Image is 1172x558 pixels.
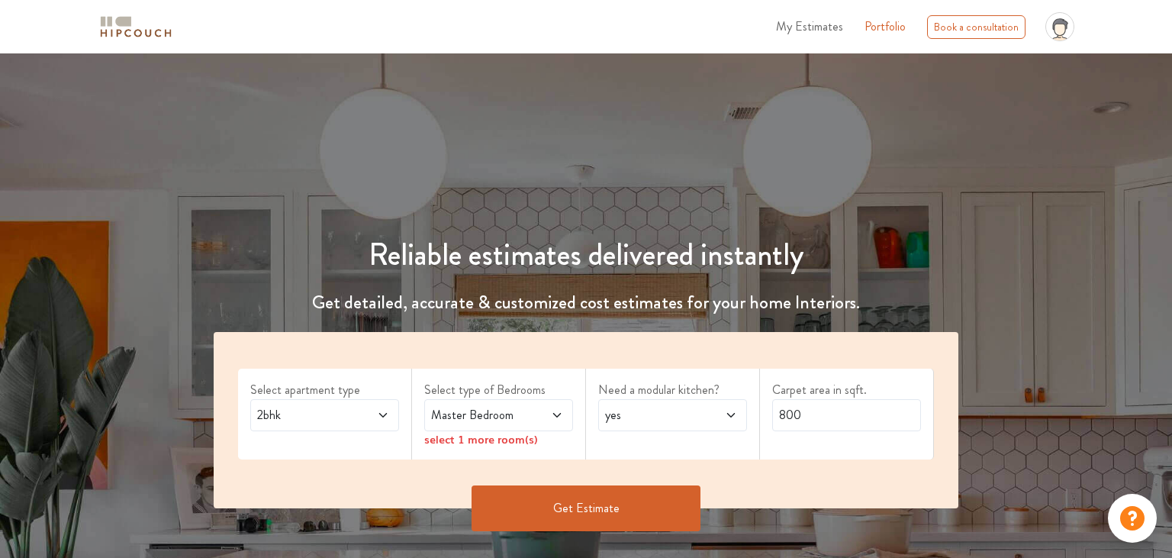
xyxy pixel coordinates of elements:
label: Carpet area in sqft. [772,381,921,399]
label: Select type of Bedrooms [424,381,573,399]
span: logo-horizontal.svg [98,10,174,44]
label: Select apartment type [250,381,399,399]
a: Portfolio [865,18,906,36]
span: Master Bedroom [428,406,530,424]
input: Enter area sqft [772,399,921,431]
span: yes [602,406,704,424]
button: Get Estimate [472,485,700,531]
label: Need a modular kitchen? [598,381,747,399]
div: select 1 more room(s) [424,431,573,447]
h4: Get detailed, accurate & customized cost estimates for your home Interiors. [204,292,968,314]
span: 2bhk [254,406,356,424]
div: Book a consultation [927,15,1025,39]
h1: Reliable estimates delivered instantly [204,237,968,273]
span: My Estimates [776,18,843,35]
img: logo-horizontal.svg [98,14,174,40]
